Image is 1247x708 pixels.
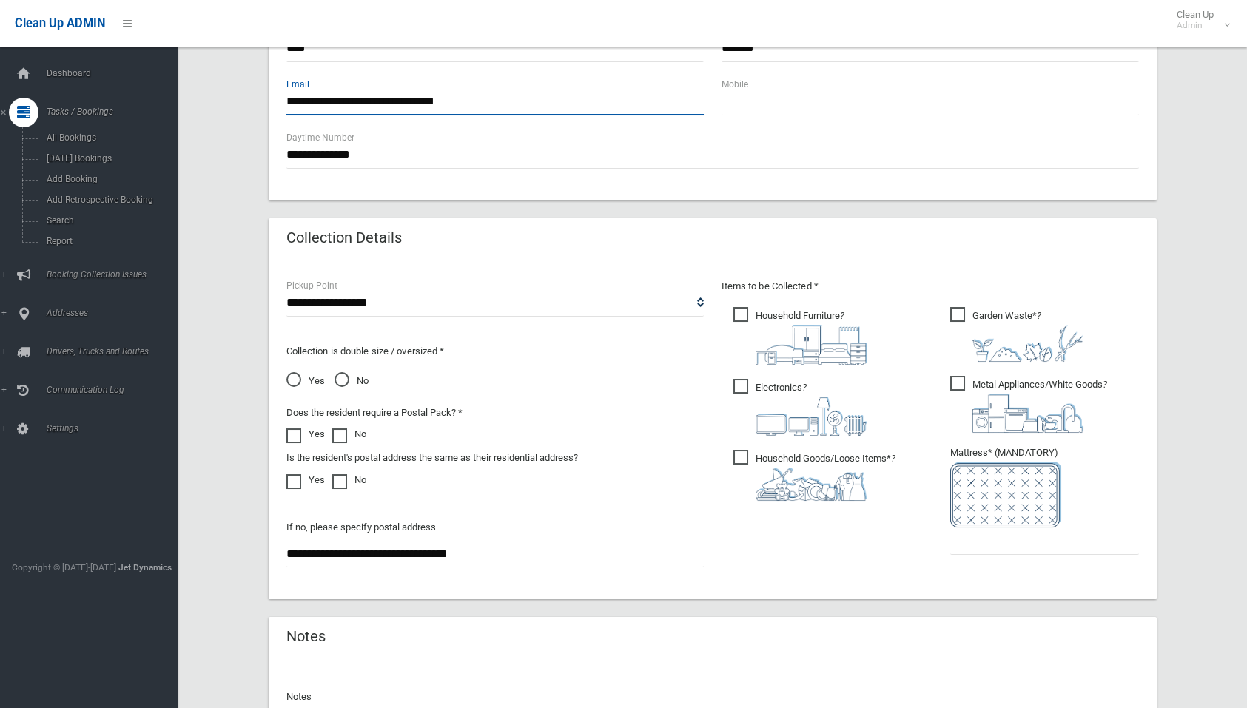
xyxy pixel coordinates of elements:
[756,453,895,501] i: ?
[733,307,867,365] span: Household Furniture
[269,223,420,252] header: Collection Details
[332,425,366,443] label: No
[332,471,366,489] label: No
[286,343,704,360] p: Collection is double size / oversized *
[286,688,1139,706] p: Notes
[1169,9,1228,31] span: Clean Up
[42,346,189,357] span: Drivers, Trucks and Routes
[286,425,325,443] label: Yes
[1177,20,1214,31] small: Admin
[42,174,176,184] span: Add Booking
[42,68,189,78] span: Dashboard
[42,236,176,246] span: Report
[972,379,1107,433] i: ?
[972,310,1083,362] i: ?
[42,215,176,226] span: Search
[118,562,172,573] strong: Jet Dynamics
[756,382,867,436] i: ?
[42,153,176,163] span: [DATE] Bookings
[12,562,116,573] span: Copyright © [DATE]-[DATE]
[286,471,325,489] label: Yes
[286,372,325,390] span: Yes
[972,394,1083,433] img: 36c1b0289cb1767239cdd3de9e694f19.png
[286,449,578,467] label: Is the resident's postal address the same as their residential address?
[269,622,343,651] header: Notes
[733,379,867,436] span: Electronics
[15,16,105,30] span: Clean Up ADMIN
[42,195,176,205] span: Add Retrospective Booking
[733,450,895,501] span: Household Goods/Loose Items*
[972,325,1083,362] img: 4fd8a5c772b2c999c83690221e5242e0.png
[42,107,189,117] span: Tasks / Bookings
[722,277,1139,295] p: Items to be Collected *
[286,404,463,422] label: Does the resident require a Postal Pack? *
[756,310,867,365] i: ?
[950,462,1061,527] img: e7408bece873d2c1783593a074e5cb2f.png
[756,397,867,436] img: 394712a680b73dbc3d2a6a3a7ffe5a07.png
[42,385,189,395] span: Communication Log
[756,468,867,501] img: b13cc3517677393f34c0a387616ef184.png
[42,308,189,318] span: Addresses
[950,307,1083,362] span: Garden Waste*
[42,132,176,143] span: All Bookings
[756,325,867,365] img: aa9efdbe659d29b613fca23ba79d85cb.png
[950,376,1107,433] span: Metal Appliances/White Goods
[286,519,436,536] label: If no, please specify postal address
[950,447,1139,527] span: Mattress* (MANDATORY)
[335,372,369,390] span: No
[42,423,189,434] span: Settings
[42,269,189,280] span: Booking Collection Issues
